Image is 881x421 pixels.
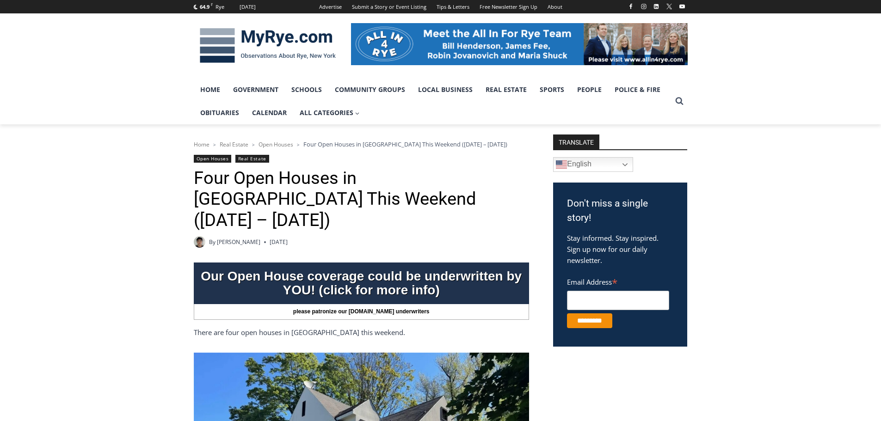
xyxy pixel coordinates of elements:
[194,140,209,148] a: Home
[227,78,285,101] a: Government
[194,78,671,125] nav: Primary Navigation
[217,238,260,246] a: [PERSON_NAME]
[194,168,529,231] h1: Four Open Houses in [GEOGRAPHIC_DATA] This Weekend ([DATE] – [DATE])
[209,238,216,246] span: By
[567,232,673,266] p: Stay informed. Stay inspired. Sign up now for our daily newsletter.
[259,140,293,148] a: Open Houses
[285,78,328,101] a: Schools
[194,78,227,101] a: Home
[194,101,246,124] a: Obituaries
[412,78,479,101] a: Local Business
[553,157,633,172] a: English
[556,159,567,170] img: en
[479,78,533,101] a: Real Estate
[211,2,213,7] span: F
[638,1,649,12] a: Instagram
[216,3,224,11] div: Rye
[213,141,216,148] span: >
[194,140,529,149] nav: Breadcrumbs
[608,78,667,101] a: Police & Fire
[651,1,662,12] a: Linkedin
[567,196,673,226] h3: Don't miss a single story!
[220,140,248,148] a: Real Estate
[194,155,232,163] a: Open Houses
[677,1,688,12] a: YouTube
[194,327,529,338] p: There are four open houses in [GEOGRAPHIC_DATA] this weekend.
[194,262,529,320] a: Our Open House coverage could be underwritten by YOU! (click for more info) please patronize our ...
[351,23,688,65] img: All in for Rye
[328,78,412,101] a: Community Groups
[194,22,342,70] img: MyRye.com
[270,238,288,246] time: [DATE]
[533,78,571,101] a: Sports
[625,1,636,12] a: Facebook
[200,3,209,10] span: 64.9
[300,108,360,118] span: All Categories
[571,78,608,101] a: People
[194,236,205,248] img: Patel, Devan - bio cropped 200x200
[252,141,255,148] span: >
[235,155,269,163] a: Real Estate
[293,101,366,124] a: All Categories
[664,1,675,12] a: X
[194,304,529,320] div: please patronize our [DOMAIN_NAME] underwriters
[553,134,599,149] strong: TRANSLATE
[194,265,529,302] div: Our Open House coverage could be underwritten by YOU! (click for more info)
[303,140,507,148] span: Four Open Houses in [GEOGRAPHIC_DATA] This Weekend ([DATE] – [DATE])
[297,141,300,148] span: >
[567,273,669,289] label: Email Address
[246,101,293,124] a: Calendar
[240,3,256,11] div: [DATE]
[194,236,205,248] a: Author image
[671,93,688,110] button: View Search Form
